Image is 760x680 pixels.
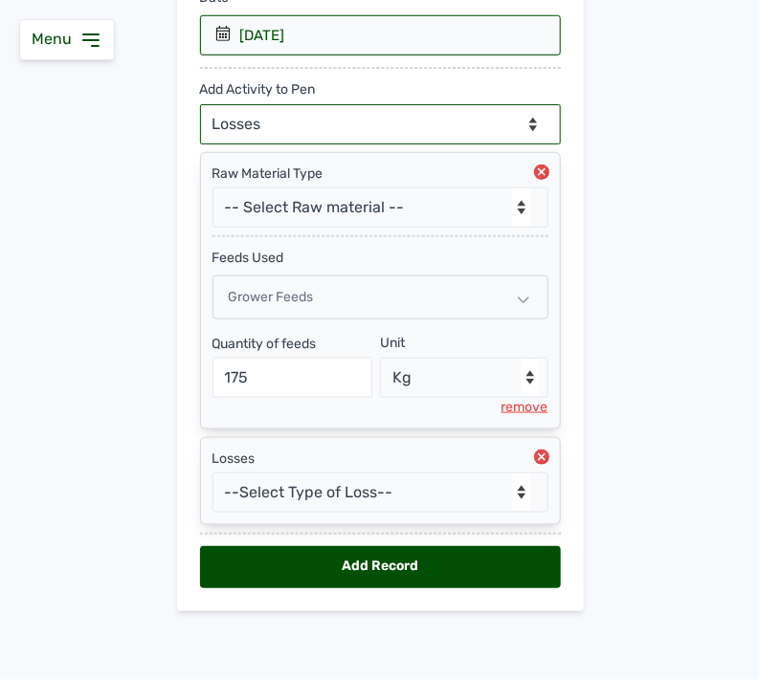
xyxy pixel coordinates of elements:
[229,289,314,305] span: Grower feeds
[212,165,548,184] div: Raw Material Type
[32,30,102,48] a: Menu
[212,335,373,354] div: Quantity of feeds
[240,26,285,45] div: [DATE]
[212,237,548,268] div: feeds Used
[212,450,548,469] div: Losses
[380,334,405,353] div: Unit
[200,69,316,99] div: Add Activity to Pen
[32,30,79,48] span: Menu
[200,546,561,588] div: Add Record
[502,398,548,417] div: remove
